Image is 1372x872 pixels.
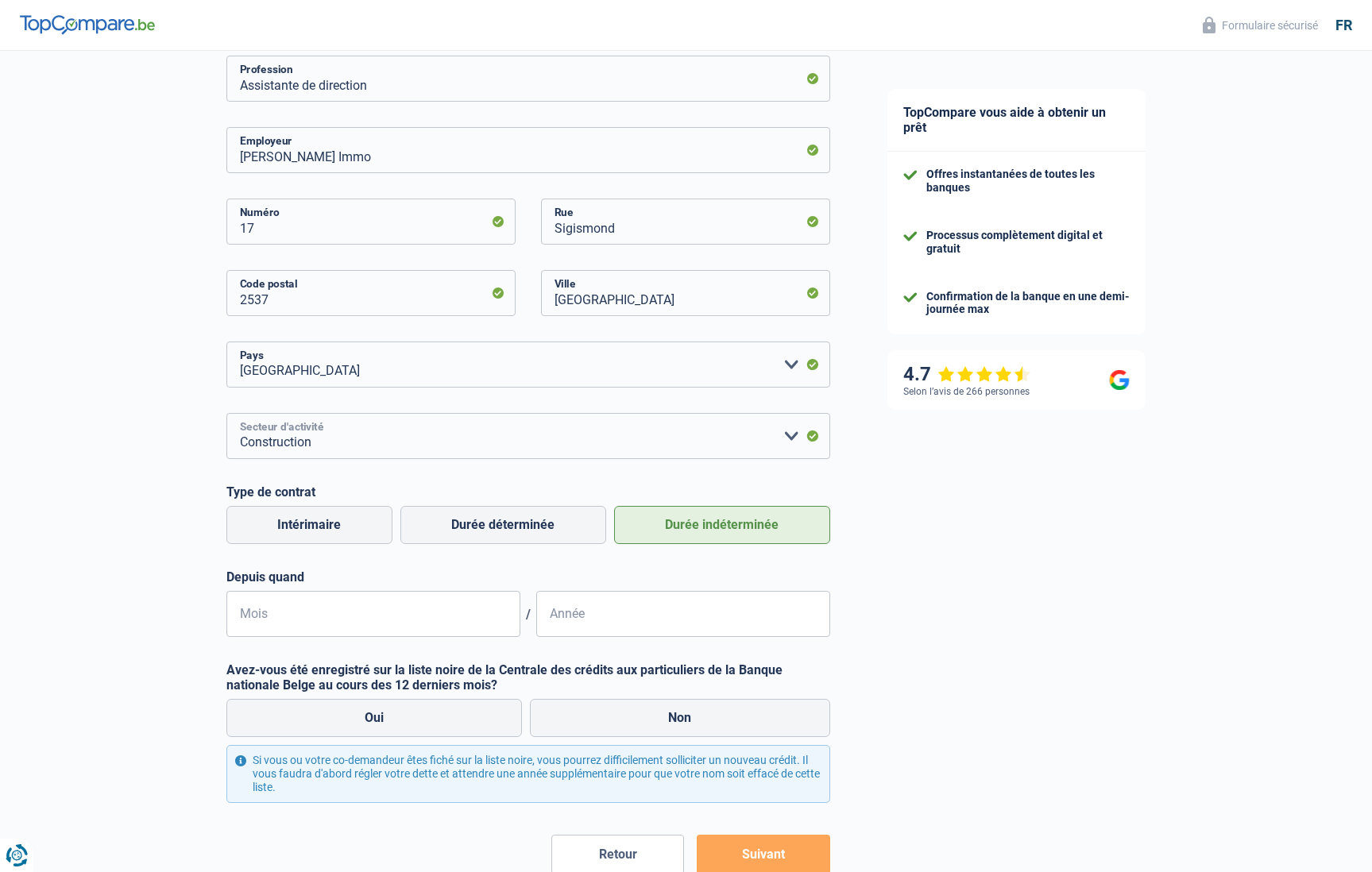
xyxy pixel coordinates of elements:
div: Si vous ou votre co-demandeur êtes fiché sur la liste noire, vous pourrez difficilement sollicite... [226,745,830,802]
div: Selon l’avis de 266 personnes [903,386,1030,397]
div: 4.7 [903,363,1031,386]
button: Formulaire sécurisé [1193,12,1328,38]
div: fr [1335,17,1352,34]
label: Intérimaire [226,506,392,544]
span: / [520,607,536,622]
label: Durée déterminée [400,506,606,544]
div: TopCompare vous aide à obtenir un prêt [887,89,1146,152]
input: MM [226,591,520,637]
img: Advertisement [4,589,5,590]
input: AAAA [536,591,830,637]
div: Offres instantanées de toutes les banques [926,168,1130,195]
label: Avez-vous été enregistré sur la liste noire de la Centrale des crédits aux particuliers de la Ban... [226,662,830,693]
label: Non [530,699,830,737]
img: TopCompare Logo [20,15,155,34]
label: Oui [226,699,523,737]
label: Durée indéterminée [614,506,830,544]
label: Type de contrat [226,484,830,500]
div: Confirmation de la banque en une demi-journée max [926,290,1130,317]
label: Depuis quand [226,569,830,585]
div: Processus complètement digital et gratuit [926,229,1130,256]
